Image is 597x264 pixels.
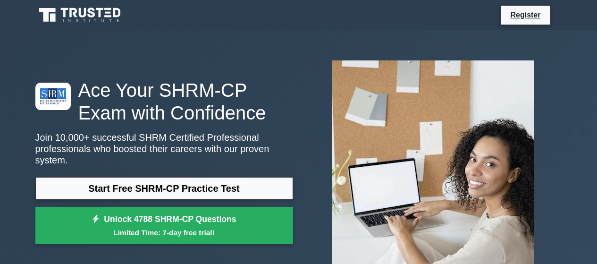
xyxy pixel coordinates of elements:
small: Limited Time: 7-day free trial! [47,227,281,238]
h1: Ace Your SHRM-CP Exam with Confidence [35,79,293,124]
a: Start Free SHRM-CP Practice Test [35,177,293,200]
p: Join 10,000+ successful SHRM Certified Professional professionals who boosted their careers with ... [35,132,293,166]
a: Unlock 4788 SHRM-CP QuestionsLimited Time: 7-day free trial! [35,207,293,245]
a: Register [505,9,546,21]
